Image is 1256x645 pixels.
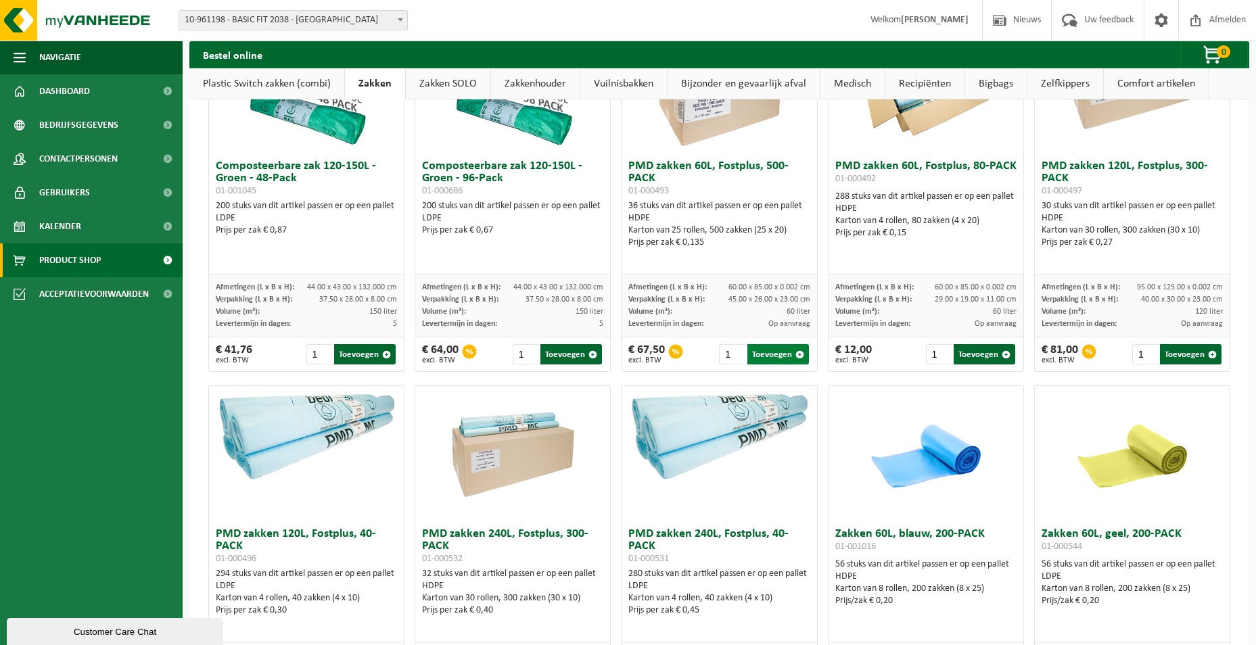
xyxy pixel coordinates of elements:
[576,308,603,316] span: 150 liter
[39,41,81,74] span: Navigatie
[307,283,397,291] span: 44.00 x 43.00 x 132.000 cm
[835,191,1017,239] div: 288 stuks van dit artikel passen er op een pallet
[422,320,497,328] span: Levertermijn in dagen:
[622,386,816,483] img: 01-000531
[216,200,397,237] div: 200 stuks van dit artikel passen er op een pallet
[491,68,580,99] a: Zakkenhouder
[628,528,810,565] h3: PMD zakken 240L, Fostplus, 40-PACK
[306,344,333,364] input: 1
[835,174,876,184] span: 01-000492
[628,554,669,564] span: 01-000531
[628,295,705,304] span: Verpakking (L x B x H):
[39,210,81,243] span: Kalender
[216,554,256,564] span: 01-000496
[993,308,1017,316] span: 60 liter
[835,203,1017,215] div: HDPE
[1104,68,1209,99] a: Comfort artikelen
[216,568,397,617] div: 294 stuks van dit artikel passen er op een pallet
[858,386,994,521] img: 01-001016
[216,295,292,304] span: Verpakking (L x B x H):
[369,308,397,316] span: 150 liter
[422,568,603,617] div: 32 stuks van dit artikel passen er op een pallet
[1042,344,1078,364] div: € 81,00
[1160,344,1222,364] button: Toevoegen
[1027,68,1103,99] a: Zelfkippers
[422,604,603,617] div: Prijs per zak € 0,40
[580,68,667,99] a: Vuilnisbakken
[1042,212,1223,224] div: HDPE
[1042,295,1118,304] span: Verpakking (L x B x H):
[835,320,910,328] span: Levertermijn in dagen:
[1180,41,1248,68] button: 0
[1195,308,1223,316] span: 120 liter
[216,160,397,197] h3: Composteerbare zak 120-150L - Groen - 48-Pack
[628,308,672,316] span: Volume (m³):
[935,295,1017,304] span: 29.00 x 19.00 x 11.00 cm
[422,592,603,604] div: Karton van 30 rollen, 300 zakken (30 x 10)
[628,160,810,197] h3: PMD zakken 60L, Fostplus, 500-PACK
[216,580,397,592] div: LDPE
[422,308,466,316] span: Volume (m³):
[513,283,603,291] span: 44.00 x 43.00 x 132.000 cm
[406,68,490,99] a: Zakken SOLO
[422,356,459,364] span: excl. BTW
[820,68,885,99] a: Medisch
[835,571,1017,583] div: HDPE
[835,583,1017,595] div: Karton van 8 rollen, 200 zakken (8 x 25)
[835,558,1017,607] div: 56 stuks van dit artikel passen er op een pallet
[1065,386,1200,521] img: 01-000544
[39,277,149,311] span: Acceptatievoorwaarden
[1042,583,1223,595] div: Karton van 8 rollen, 200 zakken (8 x 25)
[216,604,397,617] div: Prijs per zak € 0,30
[628,568,810,617] div: 280 stuks van dit artikel passen er op een pallet
[179,11,407,30] span: 10-961198 - BASIC FIT 2038 - BRUSSEL
[628,320,703,328] span: Levertermijn in dagen:
[954,344,1015,364] button: Toevoegen
[747,344,809,364] button: Toevoegen
[628,224,810,237] div: Karton van 25 rollen, 500 zakken (25 x 20)
[835,283,914,291] span: Afmetingen (L x B x H):
[216,283,294,291] span: Afmetingen (L x B x H):
[628,592,810,604] div: Karton van 4 rollen, 40 zakken (4 x 10)
[39,74,90,108] span: Dashboard
[216,224,397,237] div: Prijs per zak € 0,87
[1042,595,1223,607] div: Prijs/zak € 0,20
[835,227,1017,239] div: Prijs per zak € 0,15
[216,528,397,565] h3: PMD zakken 120L, Fostplus, 40-PACK
[628,212,810,224] div: HDPE
[728,283,810,291] span: 60.00 x 85.00 x 0.002 cm
[1141,295,1223,304] span: 40.00 x 30.00 x 23.00 cm
[39,243,101,277] span: Product Shop
[1042,571,1223,583] div: LDPE
[422,160,603,197] h3: Composteerbare zak 120-150L - Groen - 96-Pack
[787,308,810,316] span: 60 liter
[965,68,1027,99] a: Bigbags
[39,108,118,142] span: Bedrijfsgegevens
[422,212,603,224] div: LDPE
[835,308,879,316] span: Volume (m³):
[628,186,669,196] span: 01-000493
[926,344,952,364] input: 1
[628,200,810,249] div: 36 stuks van dit artikel passen er op een pallet
[422,224,603,237] div: Prijs per zak € 0,67
[445,386,580,521] img: 01-000532
[628,283,707,291] span: Afmetingen (L x B x H):
[835,344,872,364] div: € 12,00
[835,528,1017,555] h3: Zakken 60L, blauw, 200-PACK
[216,592,397,604] div: Karton van 4 rollen, 40 zakken (4 x 10)
[422,554,463,564] span: 01-000532
[422,580,603,592] div: HDPE
[935,283,1017,291] span: 60.00 x 85.00 x 0.002 cm
[1042,224,1223,237] div: Karton van 30 rollen, 300 zakken (30 x 10)
[334,344,396,364] button: Toevoegen
[216,356,252,364] span: excl. BTW
[885,68,964,99] a: Recipiënten
[422,283,501,291] span: Afmetingen (L x B x H):
[1042,558,1223,607] div: 56 stuks van dit artikel passen er op een pallet
[835,295,912,304] span: Verpakking (L x B x H):
[901,15,969,25] strong: [PERSON_NAME]
[728,295,810,304] span: 45.00 x 26.00 x 23.00 cm
[628,237,810,249] div: Prijs per zak € 0,135
[1042,186,1082,196] span: 01-000497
